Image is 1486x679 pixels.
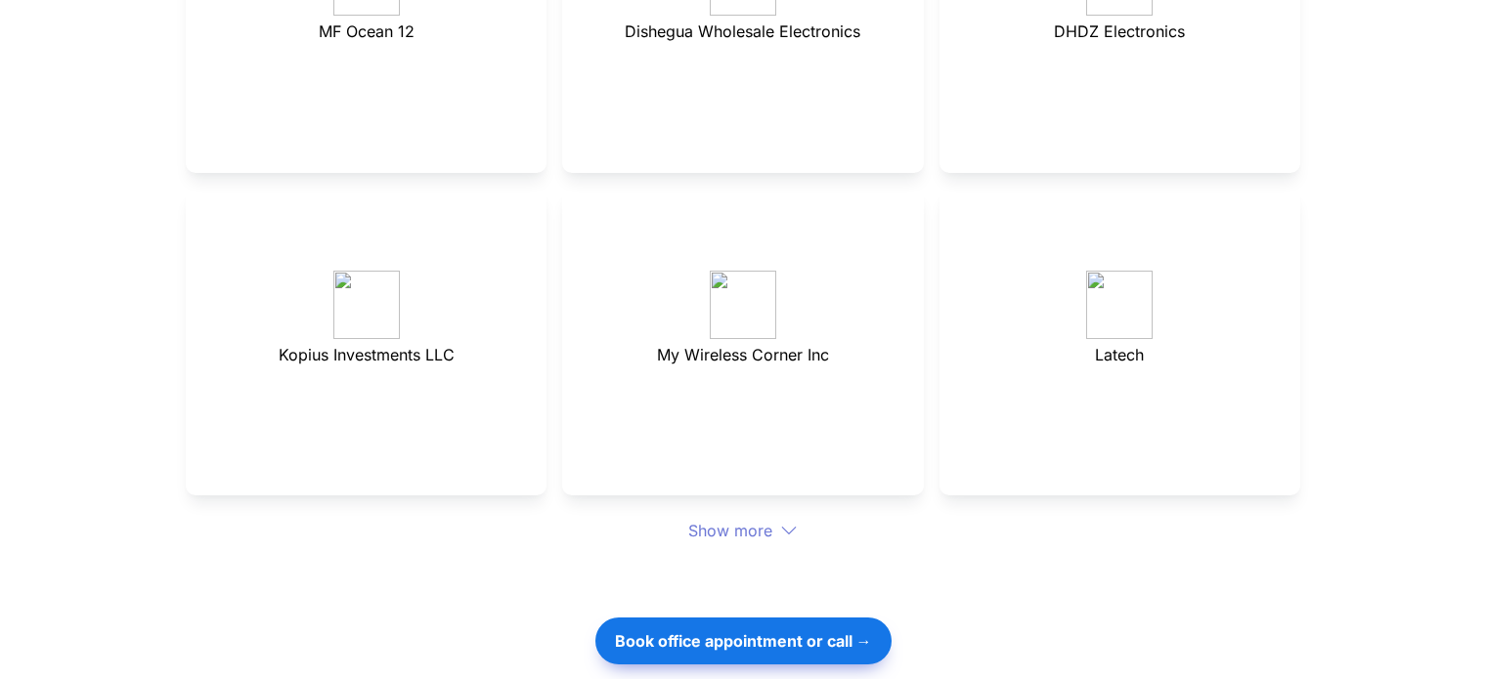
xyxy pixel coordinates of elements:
span: DHDZ Electronics [1054,21,1185,41]
a: Book office appointment or call → [595,608,892,674]
div: Show more [186,519,1300,542]
span: MF Ocean 12 [319,21,415,41]
span: My Wireless Corner Inc [657,345,829,364]
span: Kopius Investments LLC [279,345,455,364]
span: Latech [1095,345,1144,364]
button: Book office appointment or call → [595,617,892,664]
strong: Book office appointment or call → [615,631,872,651]
span: Dishegua Wholesale Electronics [625,21,860,41]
